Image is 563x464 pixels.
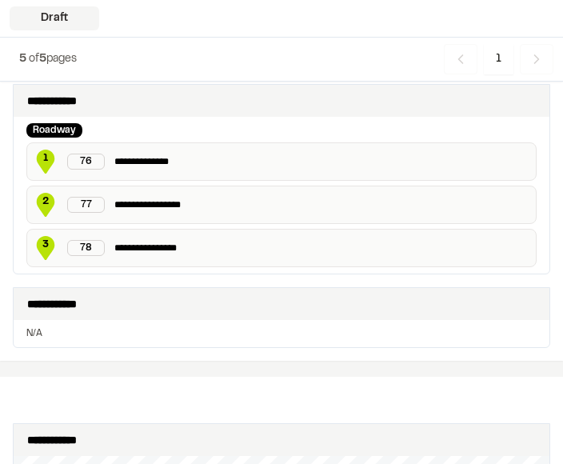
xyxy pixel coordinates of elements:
span: 1 [484,44,513,74]
p: N/A [26,327,537,342]
div: 76 [67,154,105,170]
span: 2 [34,195,58,210]
p: of pages [19,50,77,68]
div: Roadway [26,124,82,138]
span: 5 [39,54,46,64]
div: Draft [10,6,99,30]
nav: Navigation [444,44,553,74]
span: 5 [19,54,26,64]
span: 3 [34,238,58,253]
div: 77 [67,198,105,214]
span: 1 [34,152,58,166]
div: 78 [67,241,105,257]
